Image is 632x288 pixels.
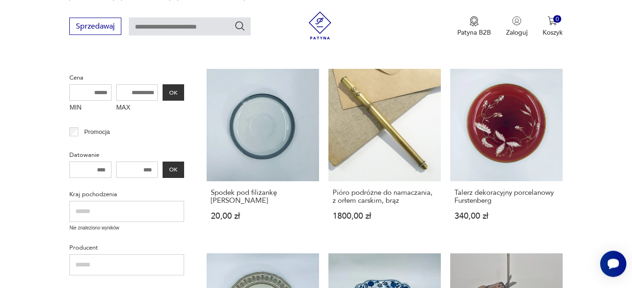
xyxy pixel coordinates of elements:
[600,251,626,277] iframe: Smartsupp widget button
[543,16,563,37] button: 0Koszyk
[234,20,245,31] button: Szukaj
[69,189,184,199] p: Kraj pochodzenia
[548,16,557,25] img: Ikona koszyka
[69,17,121,35] button: Sprzedawaj
[333,212,437,220] p: 1800,00 zł
[506,28,528,37] p: Zaloguj
[506,16,528,37] button: Zaloguj
[457,16,491,37] a: Ikona medaluPatyna B2B
[333,189,437,205] h3: Pióro podróżne do namaczania, z orłem carskim, brąz
[454,189,558,205] h3: Talerz dekoracyjny porcelanowy Furstenberg
[211,212,315,220] p: 20,00 zł
[306,11,334,39] img: Patyna - sklep z meblami i dekoracjami vintage
[69,224,184,232] p: Nie znaleziono wyników
[207,69,319,238] a: Spodek pod filiżankę ThomasSpodek pod filiżankę [PERSON_NAME]20,00 zł
[116,101,158,116] label: MAX
[543,28,563,37] p: Koszyk
[163,162,184,178] button: OK
[69,101,112,116] label: MIN
[450,69,563,238] a: Talerz dekoracyjny porcelanowy FurstenbergTalerz dekoracyjny porcelanowy Furstenberg340,00 zł
[457,28,491,37] p: Patyna B2B
[512,16,521,25] img: Ikonka użytkownika
[84,127,110,137] p: Promocja
[69,23,121,30] a: Sprzedawaj
[163,84,184,101] button: OK
[454,212,558,220] p: 340,00 zł
[553,15,561,23] div: 0
[211,189,315,205] h3: Spodek pod filiżankę [PERSON_NAME]
[69,243,184,253] p: Producent
[328,69,441,238] a: Pióro podróżne do namaczania, z orłem carskim, brązPióro podróżne do namaczania, z orłem carskim,...
[69,73,184,83] p: Cena
[457,16,491,37] button: Patyna B2B
[469,16,479,26] img: Ikona medalu
[69,150,184,160] p: Datowanie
